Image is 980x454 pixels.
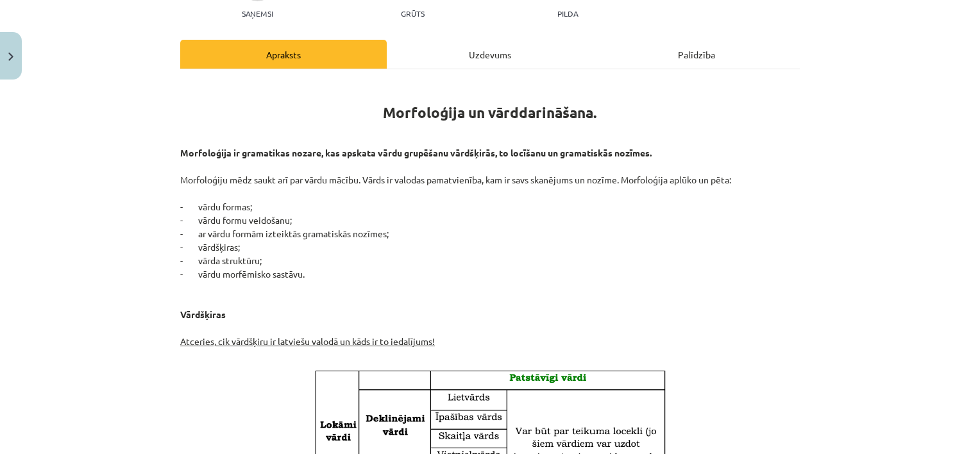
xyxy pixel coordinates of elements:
[8,53,13,61] img: icon-close-lesson-0947bae3869378f0d4975bcd49f059093ad1ed9edebbc8119c70593378902aed.svg
[557,9,578,18] p: pilda
[383,103,597,122] b: Morfoloģija un vārddarināšana.
[180,146,800,362] p: Morfoloģiju mēdz saukt arī par vārdu mācību. Vārds ir valodas pamatvienība, kam ir savs skanējums...
[180,40,387,69] div: Apraksts
[237,9,278,18] p: Saņemsi
[180,295,226,320] strong: Vārdšķiras
[180,147,652,158] strong: Morfoloģija ir gramatikas nozare, kas apskata vārdu grupēšanu vārdšķirās, to locīšanu un gramatis...
[387,40,593,69] div: Uzdevums
[401,9,425,18] p: Grūts
[180,335,435,347] u: Atceries, cik vārdšķiru ir latviešu valodā un kāds ir to iedalījums!
[593,40,800,69] div: Palīdzība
